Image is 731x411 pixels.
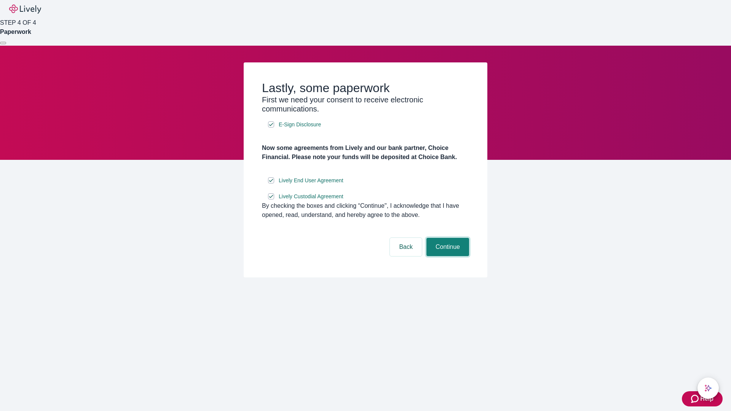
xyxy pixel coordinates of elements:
[700,394,713,403] span: Help
[697,378,719,399] button: chat
[262,81,469,95] h2: Lastly, some paperwork
[279,121,321,129] span: E-Sign Disclosure
[426,238,469,256] button: Continue
[691,394,700,403] svg: Zendesk support icon
[262,143,469,162] h4: Now some agreements from Lively and our bank partner, Choice Financial. Please note your funds wi...
[9,5,41,14] img: Lively
[277,120,322,129] a: e-sign disclosure document
[704,384,712,392] svg: Lively AI Assistant
[277,176,345,185] a: e-sign disclosure document
[682,391,723,406] button: Zendesk support iconHelp
[279,193,343,201] span: Lively Custodial Agreement
[277,192,345,201] a: e-sign disclosure document
[390,238,422,256] button: Back
[262,95,469,113] h3: First we need your consent to receive electronic communications.
[262,201,469,220] div: By checking the boxes and clicking “Continue", I acknowledge that I have opened, read, understand...
[279,177,343,185] span: Lively End User Agreement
